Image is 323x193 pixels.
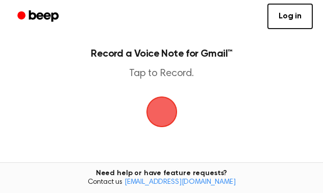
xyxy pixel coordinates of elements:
[18,49,305,59] h1: Record a Voice Note for Gmail™
[267,4,313,29] a: Log in
[18,67,305,80] p: Tap to Record.
[125,179,236,186] a: [EMAIL_ADDRESS][DOMAIN_NAME]
[6,178,317,187] span: Contact us
[146,96,177,127] img: Beep Logo
[10,7,68,27] a: Beep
